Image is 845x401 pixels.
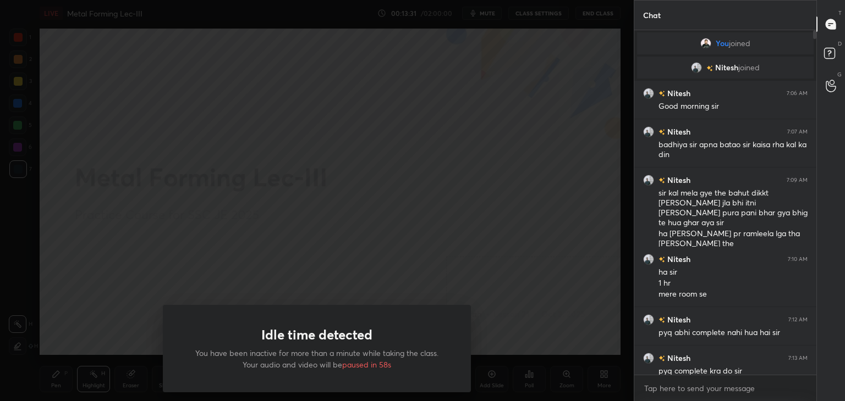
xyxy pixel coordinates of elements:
[691,62,702,73] img: 3
[738,63,760,72] span: joined
[706,65,713,71] img: no-rating-badge.077c3623.svg
[665,174,690,186] h6: Nitesh
[838,40,842,48] p: D
[659,229,808,249] div: ha [PERSON_NAME] pr ramleela lga tha [PERSON_NAME] the
[665,253,690,265] h6: Nitesh
[659,91,665,97] img: no-rating-badge.077c3623.svg
[788,256,808,263] div: 7:10 AM
[787,177,808,183] div: 7:09 AM
[838,9,842,17] p: T
[659,366,808,377] div: pyq complete kra do sir
[659,289,808,300] div: mere room se
[787,129,808,135] div: 7:07 AM
[189,347,445,370] p: You have been inactive for more than a minute while taking the class. Your audio and video will be
[659,129,665,135] img: no-rating-badge.077c3623.svg
[716,39,729,48] span: You
[665,314,690,325] h6: Nitesh
[643,254,654,265] img: 3
[715,63,738,72] span: Nitesh
[659,101,808,112] div: Good morning sir
[700,38,711,49] img: a90b112ffddb41d1843043b4965b2635.jpg
[659,140,808,160] div: badhiya sir apna batao sir kaisa rha kal ka din
[643,175,654,186] img: 3
[659,327,808,338] div: pyq abhi complete nahi hua hai sir
[643,353,654,364] img: 3
[643,126,654,137] img: 3
[643,88,654,99] img: 3
[261,327,372,343] h1: Idle time detected
[659,177,665,183] img: no-rating-badge.077c3623.svg
[665,87,690,99] h6: Nitesh
[837,70,842,79] p: G
[659,257,665,263] img: no-rating-badge.077c3623.svg
[659,355,665,361] img: no-rating-badge.077c3623.svg
[659,278,808,289] div: 1 hr
[634,1,670,30] p: Chat
[665,126,690,137] h6: Nitesh
[643,314,654,325] img: 3
[659,188,808,229] div: sir kal mela gye the bahut dikkt [PERSON_NAME] jla bhi itni [PERSON_NAME] pura pani bhar gya bhig...
[659,267,808,278] div: ha sir
[787,90,808,97] div: 7:06 AM
[788,316,808,323] div: 7:12 AM
[729,39,750,48] span: joined
[342,359,391,370] span: paused in 58s
[665,352,690,364] h6: Nitesh
[788,355,808,361] div: 7:13 AM
[659,317,665,323] img: no-rating-badge.077c3623.svg
[634,30,816,375] div: grid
